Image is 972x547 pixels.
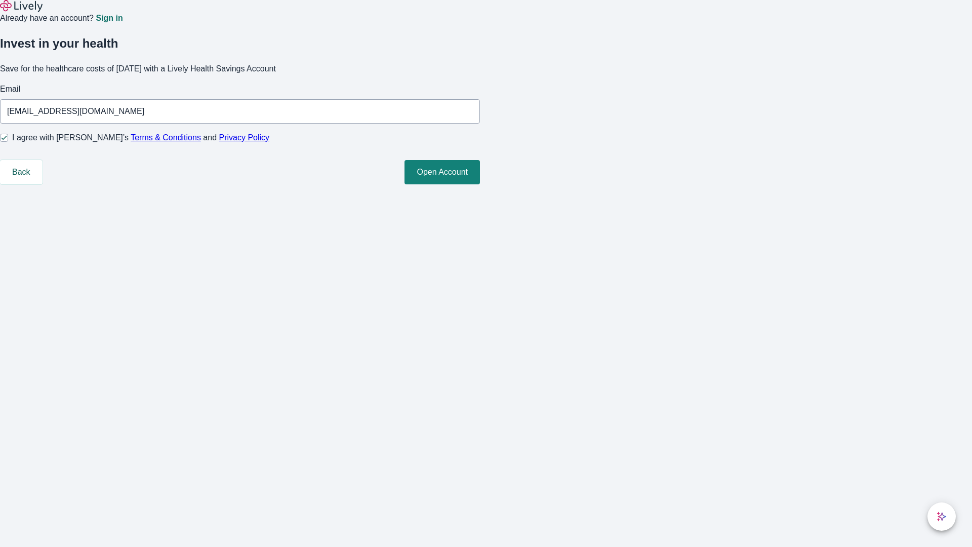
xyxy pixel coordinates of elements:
a: Privacy Policy [219,133,270,142]
button: chat [927,502,956,531]
a: Terms & Conditions [131,133,201,142]
button: Open Account [404,160,480,184]
svg: Lively AI Assistant [937,512,947,522]
span: I agree with [PERSON_NAME]’s and [12,132,269,144]
a: Sign in [96,14,123,22]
